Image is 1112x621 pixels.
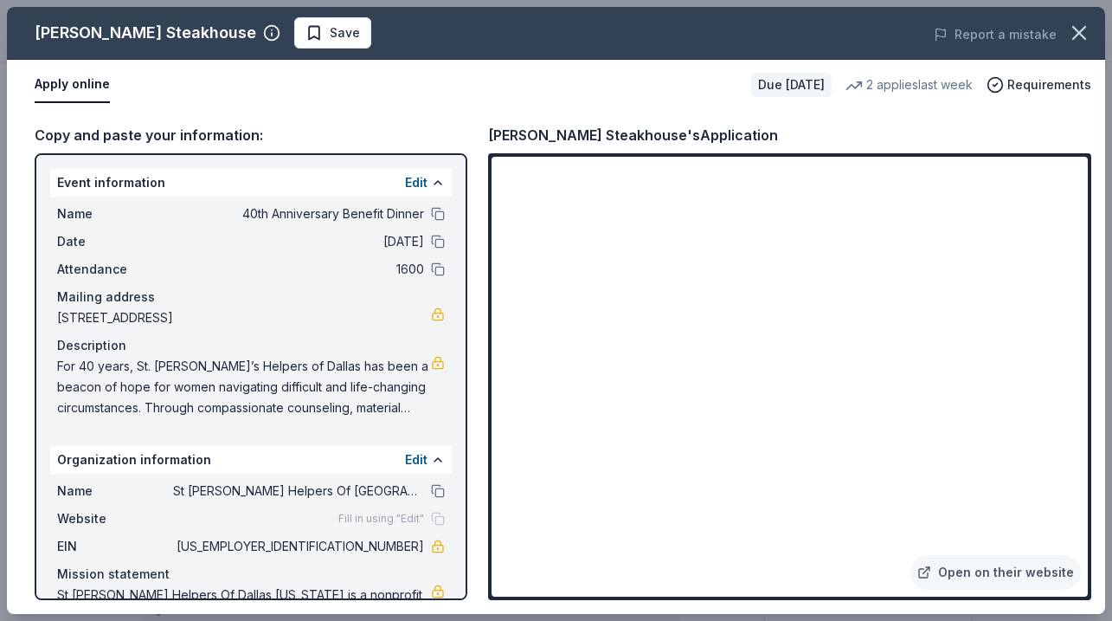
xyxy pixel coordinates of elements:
[35,124,467,146] div: Copy and paste your information:
[1007,74,1091,95] span: Requirements
[173,536,424,557] span: [US_EMPLOYER_IDENTIFICATION_NUMBER]
[294,17,371,49] button: Save
[338,512,424,526] span: Fill in using "Edit"
[845,74,973,95] div: 2 applies last week
[57,356,431,418] span: For 40 years, St. [PERSON_NAME]’s Helpers of Dallas has been a beacon of hope for women navigatin...
[50,169,452,197] div: Event information
[987,74,1091,95] button: Requirements
[488,124,778,146] div: [PERSON_NAME] Steakhouse's Application
[57,335,445,356] div: Description
[173,231,424,252] span: [DATE]
[35,19,256,47] div: [PERSON_NAME] Steakhouse
[57,204,173,224] span: Name
[173,259,424,280] span: 1600
[57,536,173,557] span: EIN
[330,23,360,43] span: Save
[57,231,173,252] span: Date
[173,204,424,224] span: 40th Anniversary Benefit Dinner
[50,446,452,474] div: Organization information
[405,450,427,470] button: Edit
[57,307,431,328] span: [STREET_ADDRESS]
[910,555,1081,590] a: Open on their website
[57,508,173,529] span: Website
[57,287,445,307] div: Mailing address
[57,481,173,501] span: Name
[57,259,173,280] span: Attendance
[405,172,427,193] button: Edit
[751,73,832,97] div: Due [DATE]
[35,67,110,103] button: Apply online
[57,564,445,585] div: Mission statement
[934,24,1057,45] button: Report a mistake
[173,481,424,501] span: St [PERSON_NAME] Helpers Of [GEOGRAPHIC_DATA] [US_STATE]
